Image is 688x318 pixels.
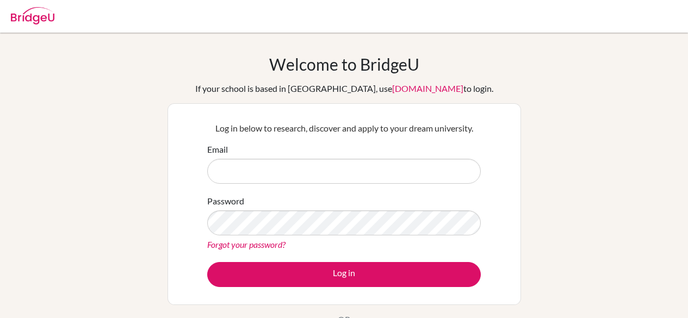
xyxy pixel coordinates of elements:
button: Log in [207,262,481,287]
label: Password [207,195,244,208]
a: Forgot your password? [207,239,286,250]
div: If your school is based in [GEOGRAPHIC_DATA], use to login. [195,82,493,95]
h1: Welcome to BridgeU [269,54,419,74]
a: [DOMAIN_NAME] [392,83,463,93]
img: Bridge-U [11,7,54,24]
label: Email [207,143,228,156]
p: Log in below to research, discover and apply to your dream university. [207,122,481,135]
